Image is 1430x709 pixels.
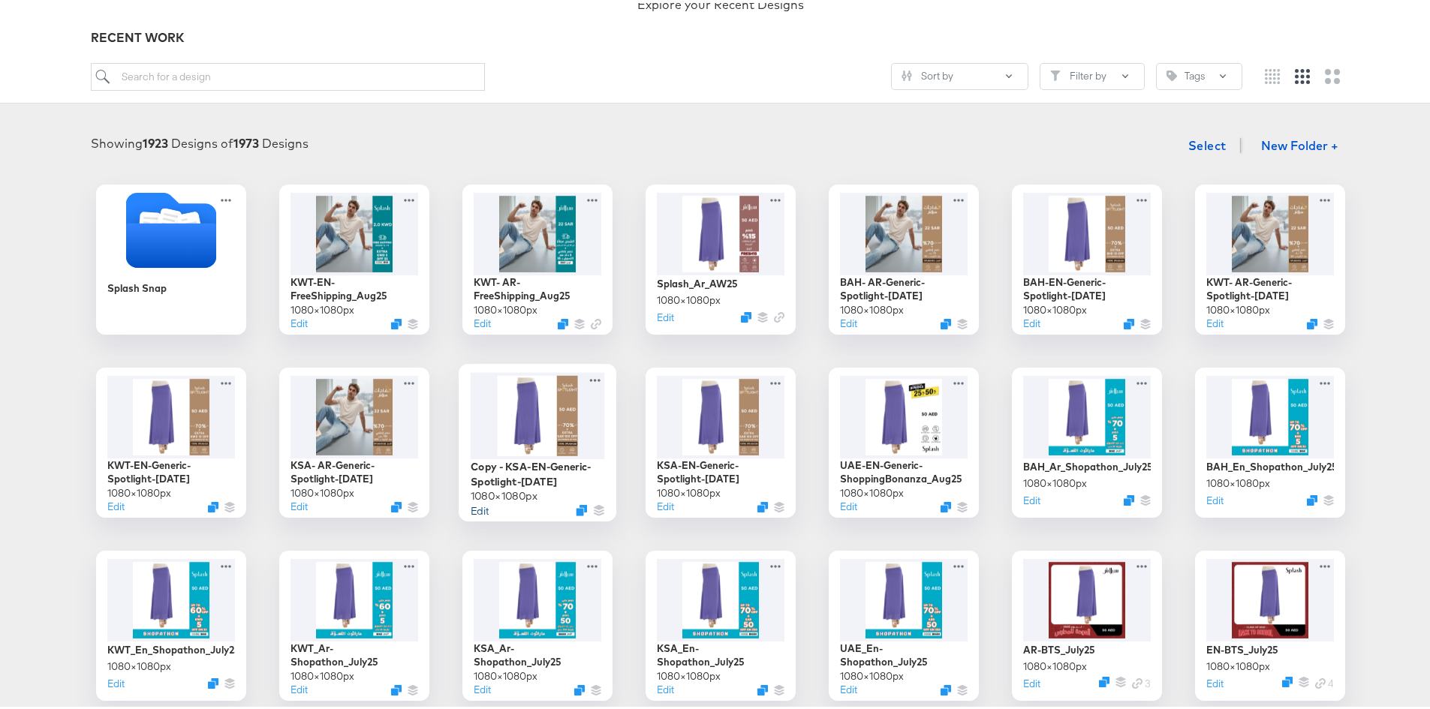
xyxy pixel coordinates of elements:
svg: Duplicate [941,499,951,509]
svg: Link [1132,675,1142,686]
div: 1080 × 1080 px [471,485,537,500]
svg: Duplicate [391,316,402,326]
svg: Large grid [1325,66,1340,81]
svg: Duplicate [576,502,587,513]
button: Edit [291,314,308,328]
div: Splash_Ar_AW251080×1080pxEditDuplicate [646,182,796,332]
div: KWT-EN-FreeShipping_Aug25 [291,272,418,300]
svg: Duplicate [757,499,768,509]
div: 1080 × 1080 px [1206,656,1270,671]
div: BAH_Ar_Shopathon_July251080×1080pxEditDuplicate [1012,365,1162,515]
svg: Sliders [902,68,912,78]
div: KSA_Ar-Shopathon_July25 [474,638,601,666]
button: Duplicate [208,499,218,509]
div: Copy - KSA-EN-Generic-Spotlight-[DATE]1080×1080pxEditDuplicate [459,361,616,518]
div: 1080 × 1080 px [1206,300,1270,314]
button: Duplicate [757,682,768,692]
div: KSA- AR-Generic-Spotlight-[DATE] [291,455,418,483]
div: Showing Designs of Designs [91,132,309,149]
svg: Duplicate [1307,492,1317,503]
div: 1080 × 1080 px [1023,300,1087,314]
button: Edit [1206,314,1224,328]
div: UAE_En-Shopathon_July251080×1080pxEditDuplicate [829,548,979,698]
div: BAH_En_Shopathon_July25 [1206,457,1334,471]
svg: Small grid [1265,66,1280,81]
button: Duplicate [574,682,585,692]
svg: Folder [96,190,246,265]
div: 1080 × 1080 px [657,483,721,497]
div: 1080 × 1080 px [291,483,354,497]
button: SlidersSort by [891,60,1028,87]
button: Duplicate [1307,316,1317,326]
button: Edit [107,674,125,688]
div: 1080 × 1080 px [840,300,904,314]
input: Search for a design [91,60,486,88]
div: 1080 × 1080 px [840,483,904,497]
div: KWT- AR-Generic-Spotlight-[DATE]1080×1080pxEditDuplicate [1195,182,1345,332]
div: KSA_En-Shopathon_July251080×1080pxEditDuplicate [646,548,796,698]
div: 1080 × 1080 px [291,666,354,680]
button: Duplicate [208,675,218,686]
button: Edit [107,497,125,511]
div: 1080 × 1080 px [474,666,537,680]
svg: Link [774,309,784,320]
div: UAE_En-Shopathon_July25 [840,638,968,666]
div: 1080 × 1080 px [107,483,171,497]
svg: Duplicate [1099,674,1109,684]
button: Edit [840,314,857,328]
button: Edit [291,680,308,694]
div: Splash Snap [107,278,167,293]
div: KWT-EN-Generic-Spotlight-[DATE]1080×1080pxEditDuplicate [96,365,246,515]
svg: Tag [1167,68,1177,78]
svg: Duplicate [941,316,951,326]
div: 1080 × 1080 px [840,666,904,680]
button: Duplicate [391,499,402,509]
div: KWT_Ar-Shopathon_July25 [291,638,418,666]
button: Edit [840,497,857,511]
button: Edit [657,497,674,511]
strong: 1923 [143,133,168,148]
svg: Duplicate [1124,492,1134,503]
button: Edit [474,680,491,694]
svg: Filter [1050,68,1061,78]
div: BAH_En_Shopathon_July251080×1080pxEditDuplicate [1195,365,1345,515]
div: 3 [1132,674,1151,688]
button: Edit [1023,314,1040,328]
div: KWT- AR-FreeShipping_Aug251080×1080pxEditDuplicate [462,182,613,332]
span: Select [1188,132,1227,153]
div: KWT-EN-Generic-Spotlight-[DATE] [107,455,235,483]
div: 1080 × 1080 px [107,656,171,671]
div: BAH_Ar_Shopathon_July25 [1023,457,1151,471]
div: 4 [1315,674,1334,688]
div: KWT_Ar-Shopathon_July251080×1080pxEditDuplicate [279,548,429,698]
div: KSA_En-Shopathon_July25 [657,638,784,666]
button: New Folder + [1248,130,1351,158]
div: KSA-EN-Generic-Spotlight-[DATE] [657,455,784,483]
button: Edit [291,497,308,511]
div: KSA_Ar-Shopathon_July251080×1080pxEditDuplicate [462,548,613,698]
div: EN-BTS_July25 [1206,640,1278,654]
div: KSA- AR-Generic-Spotlight-[DATE]1080×1080pxEditDuplicate [279,365,429,515]
div: 1080 × 1080 px [657,666,721,680]
div: BAH-EN-Generic-Spotlight-[DATE] [1023,272,1151,300]
div: BAH- AR-Generic-Spotlight-[DATE] [840,272,968,300]
svg: Duplicate [1282,674,1293,684]
svg: Link [591,316,601,326]
div: BAH- AR-Generic-Spotlight-[DATE]1080×1080pxEditDuplicate [829,182,979,332]
div: AR-BTS_July251080×1080pxEditDuplicateLink 3 [1012,548,1162,698]
div: 1080 × 1080 px [291,300,354,314]
svg: Duplicate [391,682,402,692]
svg: Duplicate [1124,316,1134,326]
div: 1080 × 1080 px [657,290,721,305]
svg: Duplicate [741,309,751,320]
div: KSA-EN-Generic-Spotlight-[DATE]1080×1080pxEditDuplicate [646,365,796,515]
div: 1080 × 1080 px [1206,473,1270,488]
div: UAE-EN-Generic-ShoppingBonanza_Aug25 [840,455,968,483]
button: TagTags [1156,60,1242,87]
strong: 1973 [233,133,259,148]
